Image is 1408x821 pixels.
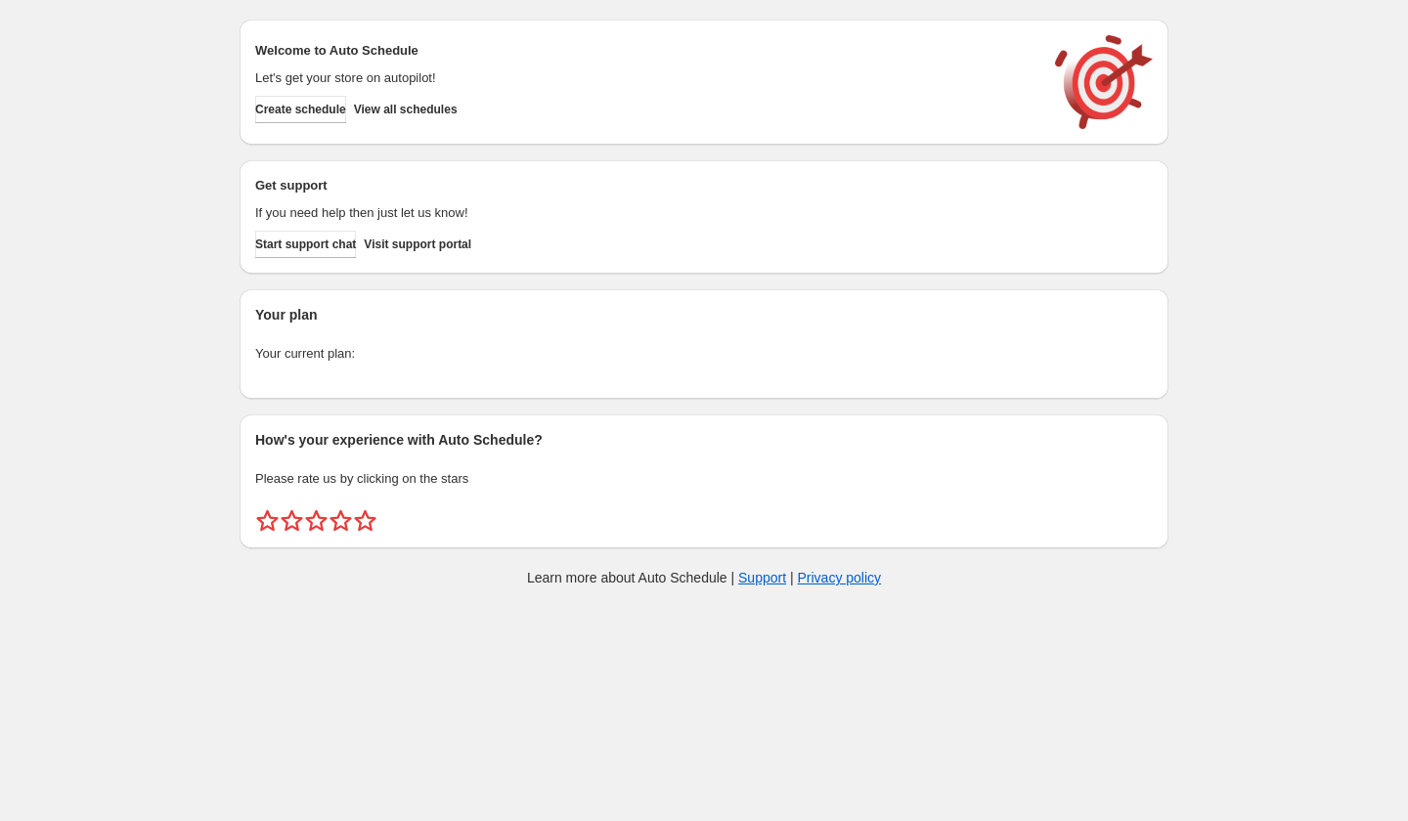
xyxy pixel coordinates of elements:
[255,102,346,117] span: Create schedule
[255,305,1153,324] h2: Your plan
[364,231,471,258] a: Visit support portal
[527,568,881,587] p: Learn more about Auto Schedule | |
[798,570,882,585] a: Privacy policy
[354,96,458,123] button: View all schedules
[354,102,458,117] span: View all schedules
[255,430,1153,450] h2: How's your experience with Auto Schedule?
[255,41,1035,61] h2: Welcome to Auto Schedule
[255,68,1035,88] p: Let's get your store on autopilot!
[255,176,1035,195] h2: Get support
[255,469,1153,489] p: Please rate us by clicking on the stars
[364,237,471,252] span: Visit support portal
[255,96,346,123] button: Create schedule
[255,231,356,258] a: Start support chat
[255,344,1153,364] p: Your current plan:
[255,203,1035,223] p: If you need help then just let us know!
[255,237,356,252] span: Start support chat
[738,570,786,585] a: Support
